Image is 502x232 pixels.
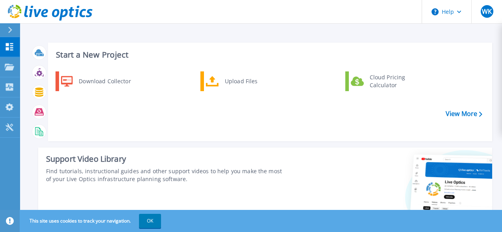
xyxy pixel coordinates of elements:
[46,154,282,164] div: Support Video Library
[446,110,482,118] a: View More
[345,71,426,91] a: Cloud Pricing Calculator
[22,214,161,228] span: This site uses cookies to track your navigation.
[200,71,281,91] a: Upload Files
[366,73,424,89] div: Cloud Pricing Calculator
[482,8,492,15] span: WK
[221,73,279,89] div: Upload Files
[139,214,161,228] button: OK
[75,73,134,89] div: Download Collector
[56,51,482,59] h3: Start a New Project
[56,71,136,91] a: Download Collector
[46,167,282,183] div: Find tutorials, instructional guides and other support videos to help you make the most of your L...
